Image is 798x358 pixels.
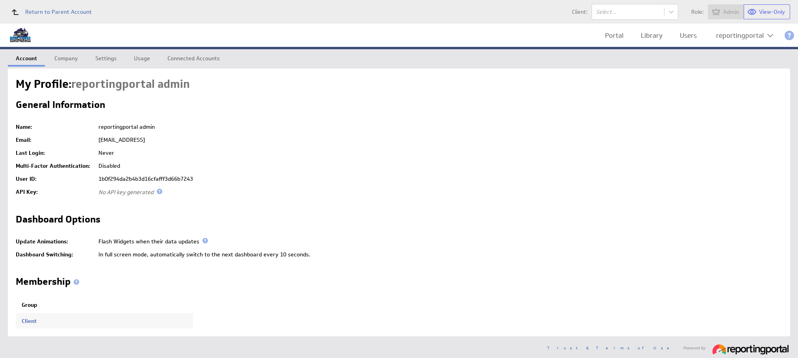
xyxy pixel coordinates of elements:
[596,9,660,15] div: Select...
[716,32,764,39] div: reportingportal
[126,49,158,65] a: Usage
[16,297,193,313] th: Group
[160,49,228,65] a: Connected Accounts
[95,185,782,199] td: No API key generated
[16,76,190,92] h1: My Profile:
[8,27,32,45] img: Reporting Portal logo
[691,9,704,15] span: Role:
[547,345,675,351] a: Trust & Terms of Use
[16,173,95,185] td: User ID:
[16,248,95,261] td: Dashboard Switching:
[572,9,588,15] span: Client:
[16,277,82,289] h2: Membership
[16,121,95,134] td: Name:
[95,173,782,185] td: 1b0f294da2b4b3d16cfafff3d66b7243
[16,134,95,147] td: Email:
[25,9,92,15] span: Return to Parent Account
[71,77,190,91] span: reportingportal admin
[723,8,739,15] span: Admin
[95,134,782,147] td: [EMAIL_ADDRESS]
[759,8,785,15] span: View-Only
[95,121,782,134] td: reportingportal admin
[16,100,105,113] h2: General Information
[95,248,782,261] td: In full screen mode, automatically switch to the next dashboard every 10 seconds.
[95,160,782,173] td: Disabled
[16,147,95,160] td: Last Login:
[599,28,629,44] a: Portal
[16,235,95,248] td: Update Animations:
[8,49,45,65] a: Account
[22,317,37,325] a: Client
[711,344,790,354] img: reportingportal_233x30.png
[16,160,95,173] td: Multi-Factor Authentication:
[6,3,92,20] a: Return to Parent Account
[674,28,703,44] a: Users
[16,215,100,227] h2: Dashboard Options
[8,25,32,47] div: Go to my dashboards
[87,49,124,65] a: Settings
[708,4,744,19] button: View as Admin
[635,28,668,44] a: Library
[95,235,782,248] td: Flash Widgets when their data updates
[46,49,86,65] a: Company
[16,185,95,199] td: API Key:
[683,346,705,350] span: Powered by
[95,147,782,160] td: Never
[744,4,790,19] button: View as View-Only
